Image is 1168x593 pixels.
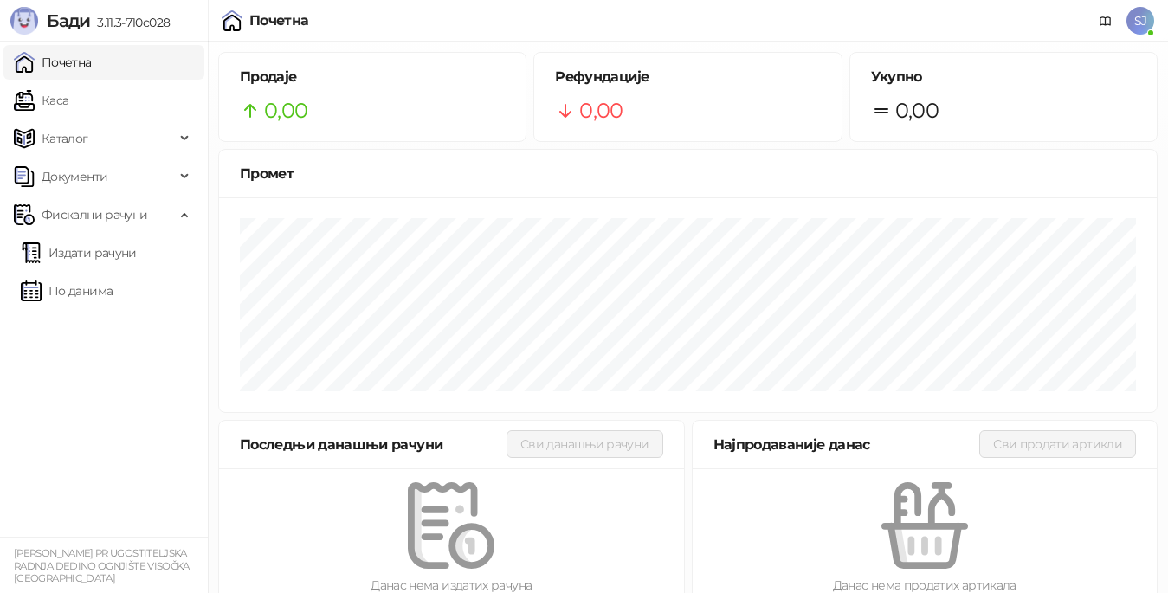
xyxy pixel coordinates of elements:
[14,45,92,80] a: Почетна
[42,197,147,232] span: Фискални рачуни
[240,434,507,455] div: Последњи данашњи рачуни
[555,67,820,87] h5: Рефундације
[42,121,88,156] span: Каталог
[240,163,1136,184] div: Промет
[90,15,170,30] span: 3.11.3-710c028
[713,434,980,455] div: Најпродаваније данас
[1092,7,1120,35] a: Документација
[507,430,662,458] button: Сви данашњи рачуни
[42,159,107,194] span: Документи
[14,83,68,118] a: Каса
[21,274,113,308] a: По данима
[264,94,307,127] span: 0,00
[10,7,38,35] img: Logo
[871,67,1136,87] h5: Укупно
[579,94,623,127] span: 0,00
[979,430,1136,458] button: Сви продати артикли
[249,14,309,28] div: Почетна
[47,10,90,31] span: Бади
[1126,7,1154,35] span: SJ
[240,67,505,87] h5: Продаје
[895,94,939,127] span: 0,00
[21,235,137,270] a: Издати рачуни
[14,547,190,584] small: [PERSON_NAME] PR UGOSTITELJSKA RADNJA DEDINO OGNJIŠTE VISOČKA [GEOGRAPHIC_DATA]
